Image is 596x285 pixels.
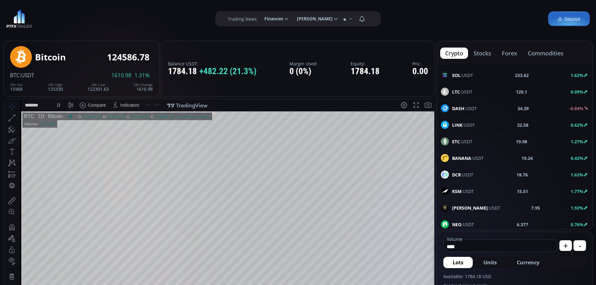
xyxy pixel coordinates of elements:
[452,138,472,145] span: :USDT
[452,122,475,128] span: :USDT
[41,274,47,279] div: 3m
[74,15,78,20] div: O
[558,16,580,22] span: Deposit
[483,259,497,266] span: Units
[171,15,206,20] div: +1104.48 (+0.89%)
[452,188,461,194] b: KSM
[23,274,27,279] div: 5y
[412,67,428,76] div: 0.00
[20,23,34,27] div: Volume
[30,14,40,20] div: 1D
[126,15,145,20] div: 123084.00
[10,83,23,91] div: 15968
[14,256,17,265] div: Hide Drawings Toolbar
[548,12,590,26] a: Deposit
[452,221,474,228] span: :USDT
[36,23,51,27] div: 11.719K
[531,205,540,211] b: 7.95
[517,105,529,112] b: 34.39
[452,171,473,178] span: :USDT
[452,172,461,178] b: DCR
[516,89,527,95] b: 120.1
[408,274,414,279] div: log
[6,9,32,28] img: LOGO
[62,274,67,279] div: 5d
[452,89,460,95] b: LTC
[571,172,583,178] b: 1.63%
[453,259,463,266] span: Lots
[117,3,136,8] div: Indicators
[412,61,428,66] label: PnL:
[474,257,506,268] button: Units
[359,274,389,279] span: 15:02:48 (UTC)
[102,15,121,20] div: 125330.00
[78,15,97,20] div: 123482.32
[571,205,583,211] b: 1.92%
[452,205,500,211] span: :USDT
[573,240,586,251] button: -
[10,83,23,87] div: 24h Vol.
[452,105,477,112] span: :USDT
[452,105,464,111] b: DASH
[35,52,66,62] div: Bitcoin
[228,16,257,22] label: Trading News
[64,14,69,20] div: Market open
[32,274,36,279] div: 1y
[88,83,109,91] div: 122301.63
[84,271,94,283] div: Go to
[523,48,568,59] button: commodities
[293,13,333,25] span: [PERSON_NAME]
[51,274,57,279] div: 1m
[452,139,460,145] b: ETC
[571,122,583,128] b: 0.62%
[443,273,586,280] label: Available: 1784.18 USD
[571,221,583,227] b: 0.76%
[517,188,528,195] b: 15.51
[260,13,283,25] span: Finances
[88,83,109,87] div: 24h Low
[515,72,529,79] b: 233.62
[289,67,318,76] div: 0 (0%)
[452,205,488,211] b: [PERSON_NAME]
[452,221,461,227] b: NEO
[10,72,20,79] span: BTC
[20,72,34,79] span: :USDT
[289,61,318,66] label: Margin Used:
[497,48,522,59] button: forex
[135,73,150,78] span: 1.31%
[469,48,496,59] button: stocks
[99,15,102,20] div: H
[150,15,170,20] div: 124586.79
[516,138,527,145] b: 19.98
[84,3,102,8] div: Compare
[53,3,56,8] div: D
[406,271,416,283] div: Toggle Log Scale
[357,271,391,283] button: 15:02:48 (UTC)
[571,155,583,161] b: 0.42%
[48,83,63,87] div: 24h High
[416,271,429,283] div: Toggle Auto Scale
[517,122,528,128] b: 22.58
[168,67,257,76] div: 1784.18
[199,67,257,76] span: +482.22 (21.3%)
[134,83,153,87] div: 24h Change
[517,171,528,178] b: 18.76
[559,240,572,251] button: +
[107,52,150,62] div: 124586.78
[571,139,583,145] b: 1.27%
[569,105,583,111] b: -0.84%
[48,83,63,91] div: 125330
[452,155,484,161] span: :USDT
[124,15,126,20] div: L
[443,257,473,268] button: Lots
[147,15,150,20] div: C
[452,72,473,79] span: :USDT
[111,73,131,78] span: 1610.98
[452,89,472,95] span: :USDT
[571,89,583,95] b: 0.09%
[6,84,11,89] div: 
[351,61,380,66] label: Equity:
[40,14,59,20] div: Bitcoin
[571,72,583,78] b: 1.62%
